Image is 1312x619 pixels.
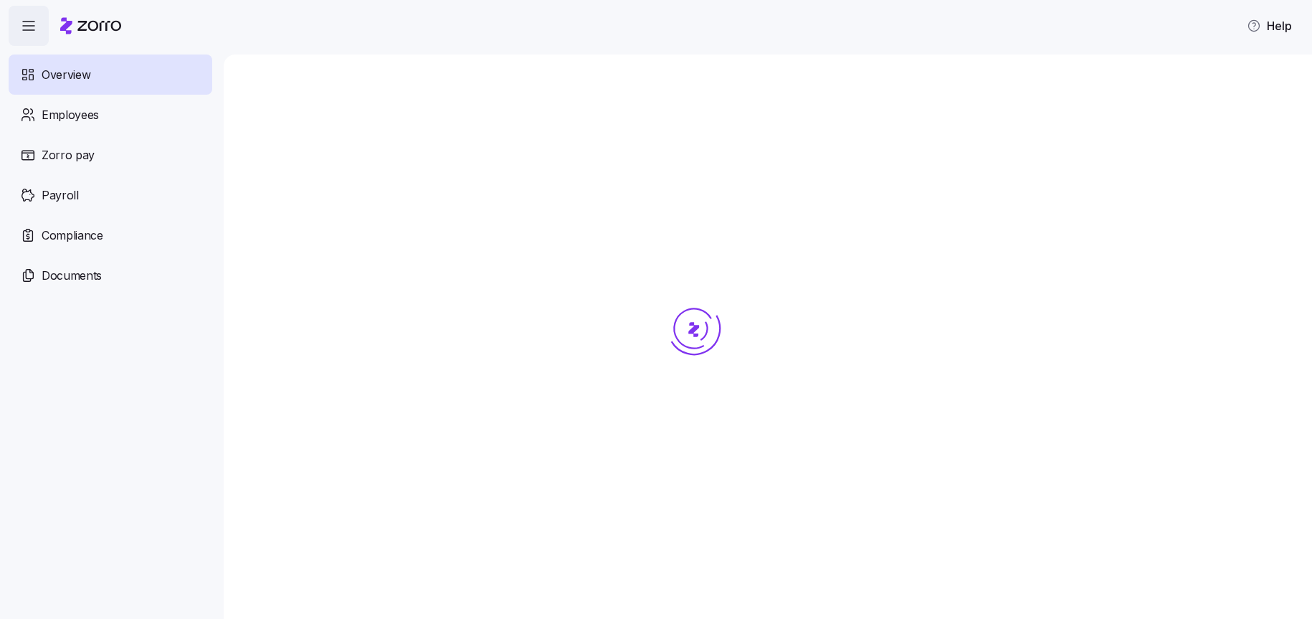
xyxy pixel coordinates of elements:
span: Compliance [42,227,103,245]
a: Employees [9,95,212,135]
a: Zorro pay [9,135,212,175]
a: Documents [9,255,212,296]
span: Zorro pay [42,146,95,164]
a: Payroll [9,175,212,215]
a: Overview [9,55,212,95]
span: Documents [42,267,102,285]
span: Help [1247,17,1292,34]
span: Employees [42,106,99,124]
button: Help [1235,11,1303,40]
span: Overview [42,66,90,84]
span: Payroll [42,186,79,204]
a: Compliance [9,215,212,255]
